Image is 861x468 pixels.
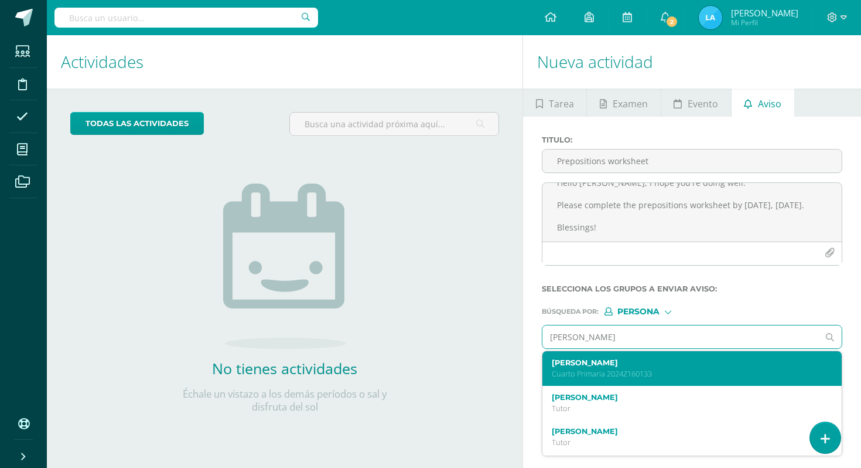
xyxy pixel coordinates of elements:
h1: Nueva actividad [537,35,847,89]
a: Evento [661,89,731,117]
label: Selecciona los grupos a enviar aviso : [542,284,842,293]
div: [object Object] [604,307,692,316]
span: Mi Perfil [731,18,798,28]
span: Persona [617,308,660,315]
img: no_activities.png [223,184,346,349]
input: Ej. Mario Galindo [542,325,818,348]
a: Tarea [523,89,586,117]
h2: No tienes actividades [168,358,402,378]
input: Busca una actividad próxima aquí... [290,113,498,135]
span: Aviso [758,90,781,118]
span: Tarea [549,90,574,118]
a: todas las Actividades [70,112,204,135]
input: Busca un usuario... [54,8,318,28]
span: Búsqueda por : [542,308,599,315]
p: Tutor [552,403,821,413]
p: Échale un vistazo a los demás períodos o sal y disfruta del sol [168,388,402,413]
label: [PERSON_NAME] [552,393,821,402]
textarea: Hello [PERSON_NAME], I hope you're doing well. Please complete the prepositions worksheet by [DAT... [542,183,842,242]
span: [PERSON_NAME] [731,7,798,19]
a: Examen [587,89,660,117]
p: Cuarto Primaria 2024Z160133 [552,369,821,379]
label: [PERSON_NAME] [552,427,821,436]
p: Tutor [552,438,821,447]
span: 2 [665,15,678,28]
input: Titulo [542,150,842,172]
span: Evento [688,90,718,118]
label: Titulo : [542,135,842,144]
label: [PERSON_NAME] [552,358,821,367]
span: Examen [613,90,648,118]
a: Aviso [732,89,794,117]
h1: Actividades [61,35,508,89]
img: 6154c65518de364556face02cf411cfc.png [699,6,722,29]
